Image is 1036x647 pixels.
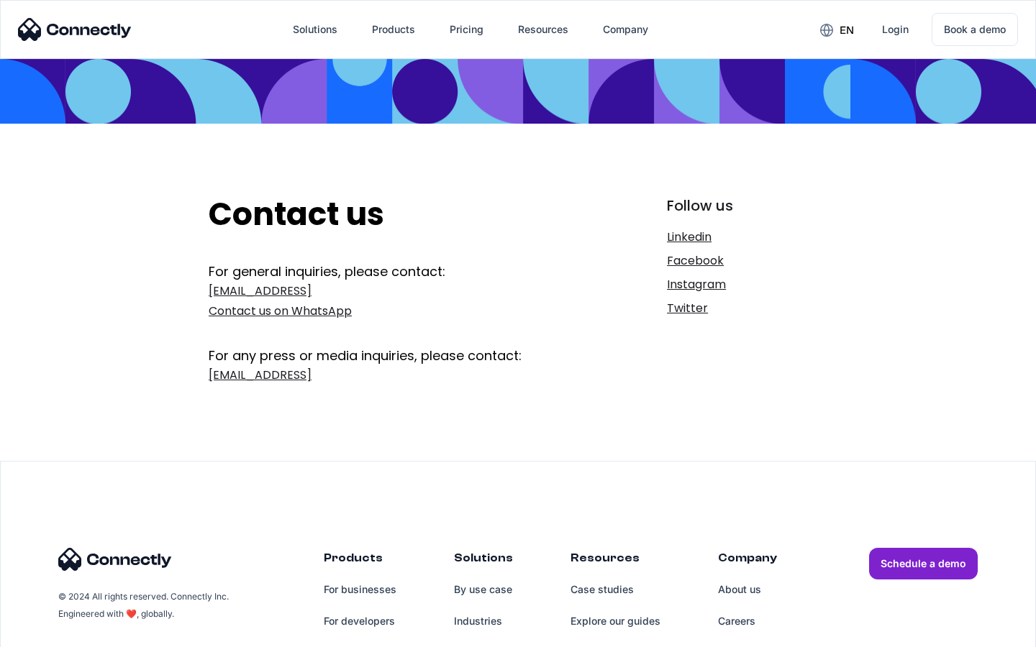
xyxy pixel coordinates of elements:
div: © 2024 All rights reserved. Connectly Inc. Engineered with ❤️, globally. [58,588,231,623]
h2: Contact us [209,196,573,234]
a: Twitter [667,298,827,318]
div: Solutions [293,19,337,40]
a: Instagram [667,275,827,295]
img: Connectly Logo [18,18,132,41]
a: Schedule a demo [869,548,978,579]
a: By use case [454,574,513,605]
a: Explore our guides [571,605,660,637]
div: For general inquiries, please contact: [209,262,573,281]
div: Solutions [454,548,513,574]
div: Products [324,548,396,574]
a: For developers [324,605,396,637]
a: About us [718,574,777,605]
a: Pricing [438,12,495,47]
a: For businesses [324,574,396,605]
div: For any press or media inquiries, please contact: [209,325,573,365]
a: [EMAIL_ADDRESS] [209,365,573,385]
div: Products [372,19,415,40]
div: Resources [518,19,568,40]
a: Facebook [667,251,827,271]
a: Industries [454,605,513,637]
a: Careers [718,605,777,637]
a: Linkedin [667,227,827,247]
div: Login [882,19,909,40]
a: [EMAIL_ADDRESS]Contact us on WhatsApp [209,281,573,321]
ul: Language list [29,622,86,642]
div: Pricing [450,19,483,40]
a: Case studies [571,574,660,605]
div: en [840,20,854,40]
div: Follow us [667,196,827,216]
div: Company [718,548,777,574]
div: Company [603,19,648,40]
a: Login [871,12,920,47]
a: Book a demo [932,13,1018,46]
img: Connectly Logo [58,548,172,571]
div: Resources [571,548,660,574]
aside: Language selected: English [14,622,86,642]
